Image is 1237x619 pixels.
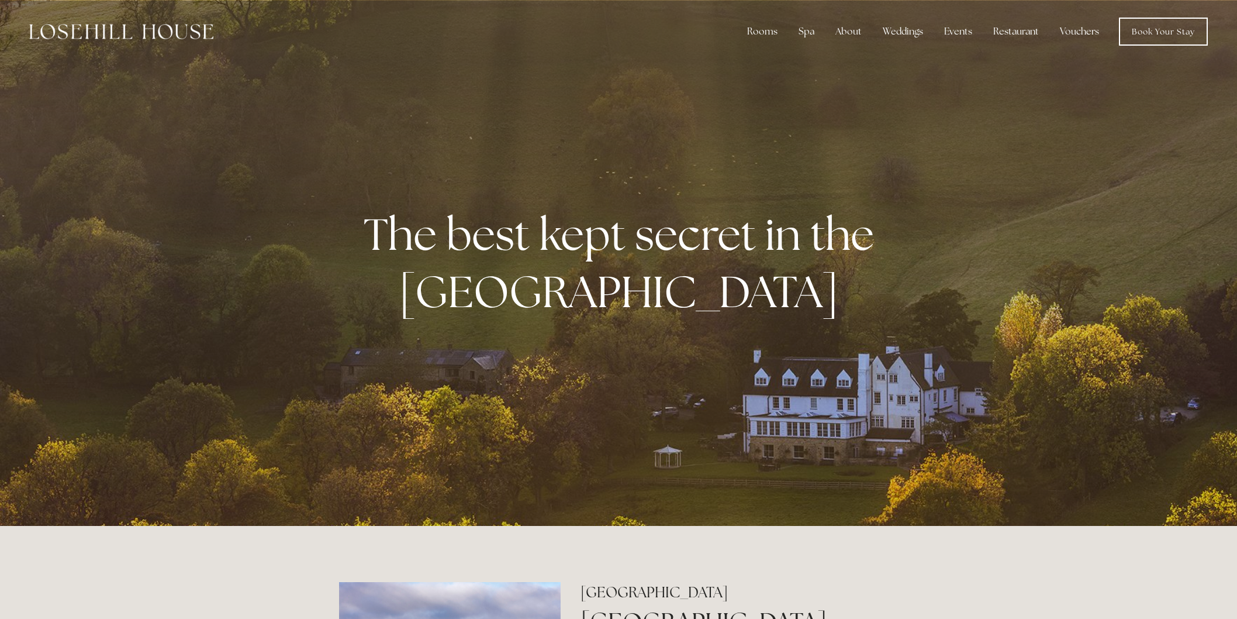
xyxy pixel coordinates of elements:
[364,205,883,320] strong: The best kept secret in the [GEOGRAPHIC_DATA]
[1119,18,1208,46] a: Book Your Stay
[873,20,932,43] div: Weddings
[29,24,213,39] img: Losehill House
[738,20,787,43] div: Rooms
[984,20,1048,43] div: Restaurant
[826,20,871,43] div: About
[1051,20,1108,43] a: Vouchers
[789,20,824,43] div: Spa
[935,20,982,43] div: Events
[581,582,898,603] h2: [GEOGRAPHIC_DATA]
